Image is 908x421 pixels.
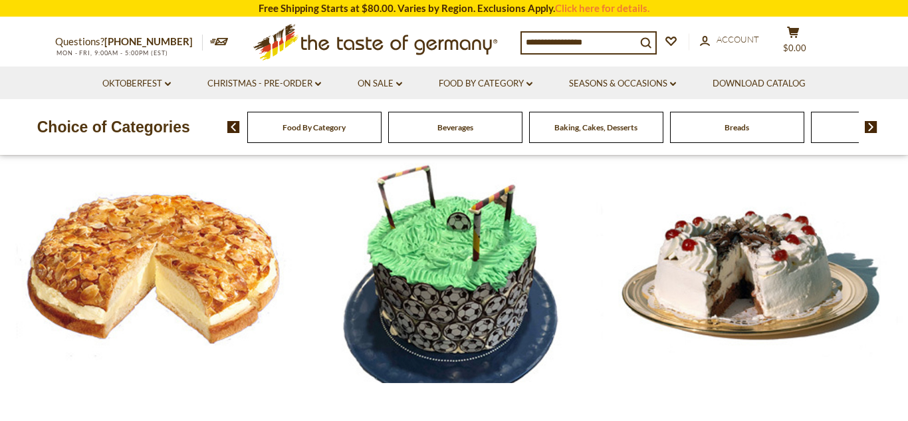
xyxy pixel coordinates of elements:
[783,43,806,53] span: $0.00
[555,2,649,14] a: Click here for details.
[102,76,171,91] a: Oktoberfest
[865,121,877,133] img: next arrow
[554,122,637,132] a: Baking, Cakes, Desserts
[55,33,203,51] p: Questions?
[55,49,168,57] span: MON - FRI, 9:00AM - 5:00PM (EST)
[713,76,806,91] a: Download Catalog
[717,34,759,45] span: Account
[725,122,749,132] a: Breads
[700,33,759,47] a: Account
[437,122,473,132] a: Beverages
[773,26,813,59] button: $0.00
[358,76,402,91] a: On Sale
[283,122,346,132] a: Food By Category
[439,76,532,91] a: Food By Category
[104,35,193,47] a: [PHONE_NUMBER]
[207,76,321,91] a: Christmas - PRE-ORDER
[227,121,240,133] img: previous arrow
[569,76,676,91] a: Seasons & Occasions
